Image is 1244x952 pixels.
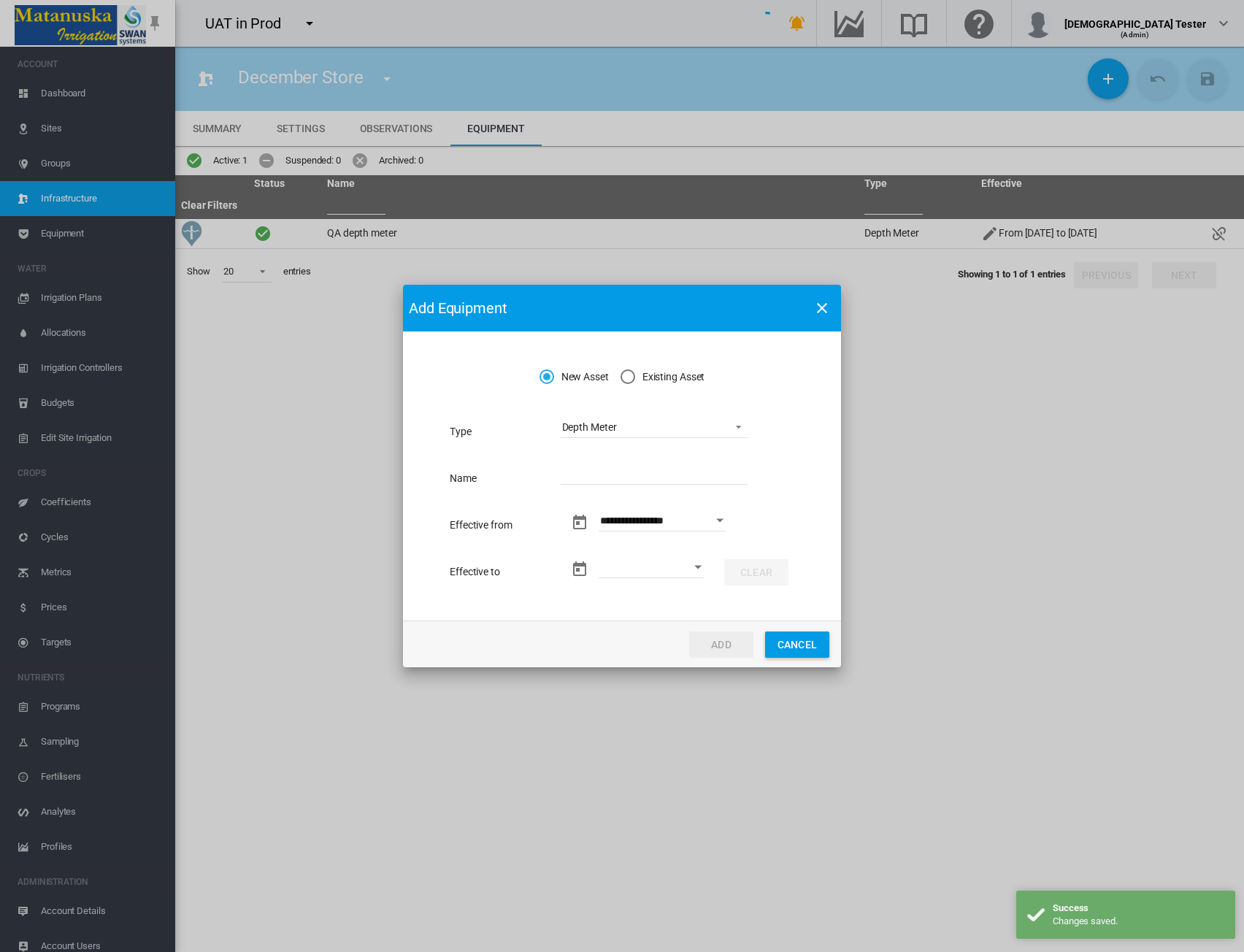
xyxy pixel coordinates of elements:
[689,632,753,658] button: Add
[711,639,731,650] span: Add
[1053,915,1224,928] div: Changes saved.
[1053,902,1224,915] div: Success
[403,285,841,667] md-dialog: New Asset ...
[724,559,788,586] button: Clear
[540,369,609,384] md-radio-button: New Asset
[621,369,705,384] md-radio-button: Existing Asset
[409,298,507,318] span: Add Equipment
[565,508,594,537] button: md-calendar
[450,518,553,533] label: Effective from
[450,425,553,439] label: Type
[765,632,829,658] button: Cancel
[1016,891,1235,939] div: Success Changes saved.
[565,555,594,584] button: md-calendar
[807,293,837,323] button: icon-close
[450,565,553,580] label: Effective to
[450,472,553,486] label: Name
[707,507,733,534] button: Open calendar
[685,554,711,580] button: Open calendar
[813,299,831,317] md-icon: icon-close
[562,421,617,433] div: Depth Meter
